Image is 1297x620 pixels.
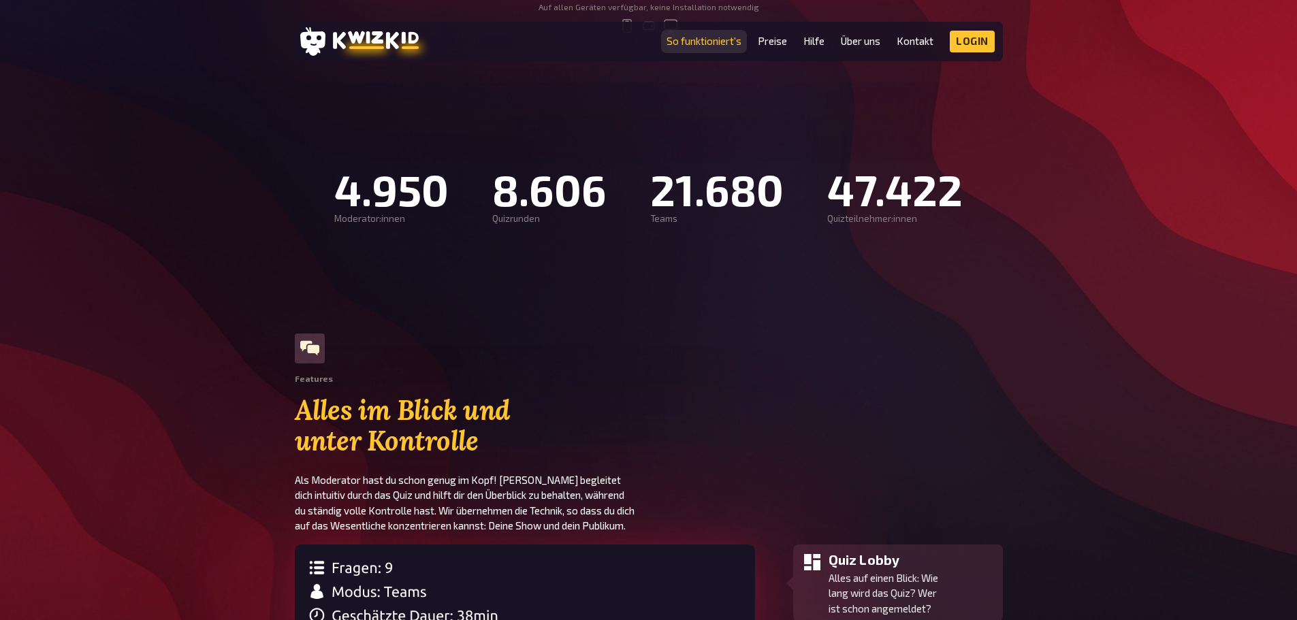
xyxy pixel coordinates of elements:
[667,35,741,47] a: So funktioniert's
[827,214,963,225] div: Quizteilnehmer:innen
[897,35,933,47] a: Kontakt
[758,35,787,47] a: Preise
[650,214,784,225] div: Teams
[492,165,607,214] div: 8.606
[334,214,449,225] div: Moderator:innen
[295,374,333,384] div: Features
[641,18,657,34] svg: tablet
[827,165,963,214] div: 47.422
[619,18,635,34] svg: mobile
[295,472,649,534] p: Als Moderator hast du schon genug im Kopf! [PERSON_NAME] begleitet dich intuitiv durch das Quiz u...
[492,214,607,225] div: Quizrunden
[841,35,880,47] a: Über uns
[650,165,784,214] div: 21.680
[662,18,679,34] svg: desktop
[829,550,997,570] h3: Quiz Lobby
[295,395,649,457] h2: Alles im Blick und unter Kontrolle
[829,570,997,617] p: Alles auf einen Blick: Wie lang wird das Quiz? Wer ist schon angemeldet?
[539,3,759,12] div: Auf allen Geräten verfügbar, keine Installation notwendig
[950,31,995,52] a: Login
[803,35,824,47] a: Hilfe
[334,165,449,214] div: 4.950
